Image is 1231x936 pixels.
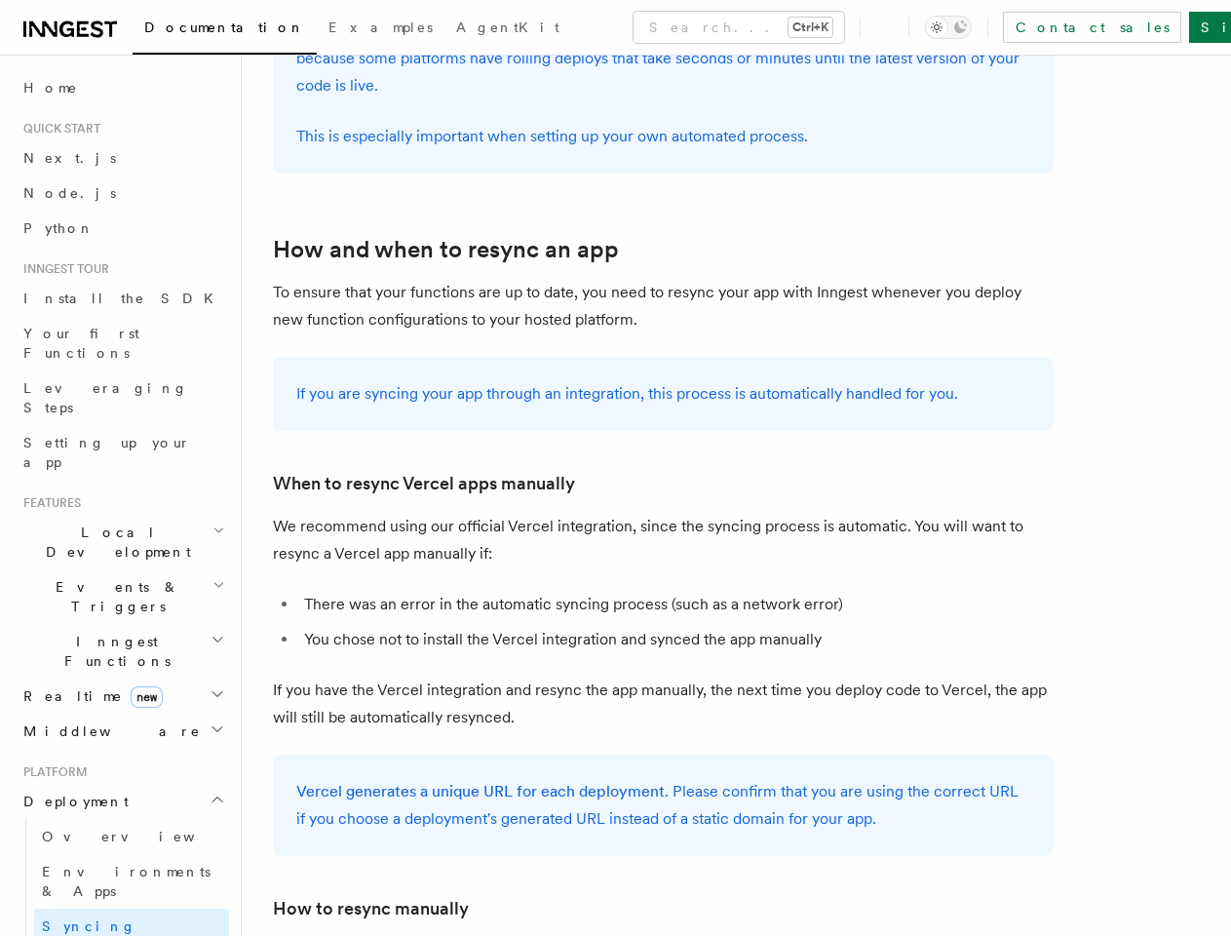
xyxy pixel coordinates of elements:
[16,121,100,136] span: Quick start
[298,626,1053,653] li: You chose not to install the Vercel integration and synced the app manually
[16,316,229,370] a: Your first Functions
[42,864,211,899] span: Environments & Apps
[16,679,229,714] button: Realtimenew
[34,854,229,909] a: Environments & Apps
[16,281,229,316] a: Install the SDK
[34,819,229,854] a: Overview
[273,513,1053,567] p: We recommend using our official Vercel integration, since the syncing process is automatic. You w...
[296,782,665,800] a: Vercel generates a unique URL for each deployment
[16,523,212,562] span: Local Development
[296,123,1029,150] p: This is especially important when setting up your own automated process.
[23,220,95,236] span: Python
[42,918,136,934] span: Syncing
[144,19,305,35] span: Documentation
[16,714,229,749] button: Middleware
[16,211,229,246] a: Python
[16,515,229,569] button: Local Development
[296,18,1029,99] p: Before syncing with Inngest, ensure that the latest version of your code is live on your platform...
[16,140,229,175] a: Next.js
[23,185,116,201] span: Node.js
[16,569,229,624] button: Events & Triggers
[16,686,163,706] span: Realtime
[16,70,229,105] a: Home
[16,721,201,741] span: Middleware
[273,236,619,263] a: How and when to resync an app
[925,16,972,39] button: Toggle dark mode
[42,829,243,844] span: Overview
[296,380,1029,408] p: If you are syncing your app through an integration, this process is automatically handled for you.
[23,380,188,415] span: Leveraging Steps
[131,686,163,708] span: new
[789,18,832,37] kbd: Ctrl+K
[16,261,109,277] span: Inngest tour
[16,175,229,211] a: Node.js
[317,6,444,53] a: Examples
[23,78,78,97] span: Home
[273,470,575,497] a: When to resync Vercel apps manually
[298,591,1053,618] li: There was an error in the automatic syncing process (such as a network error)
[133,6,317,55] a: Documentation
[1003,12,1181,43] a: Contact sales
[444,6,571,53] a: AgentKit
[23,150,116,166] span: Next.js
[273,895,469,922] a: How to resync manually
[16,792,129,811] span: Deployment
[273,279,1053,333] p: To ensure that your functions are up to date, you need to resync your app with Inngest whenever y...
[16,624,229,679] button: Inngest Functions
[16,495,81,511] span: Features
[23,291,225,306] span: Install the SDK
[328,19,433,35] span: Examples
[634,12,844,43] button: Search...Ctrl+K
[16,632,211,671] span: Inngest Functions
[23,435,191,470] span: Setting up your app
[16,784,229,819] button: Deployment
[296,778,1029,833] p: . Please confirm that you are using the correct URL if you choose a deployment's generated URL in...
[23,326,139,361] span: Your first Functions
[16,764,88,780] span: Platform
[456,19,559,35] span: AgentKit
[16,577,212,616] span: Events & Triggers
[16,370,229,425] a: Leveraging Steps
[273,677,1053,731] p: If you have the Vercel integration and resync the app manually, the next time you deploy code to ...
[16,425,229,480] a: Setting up your app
